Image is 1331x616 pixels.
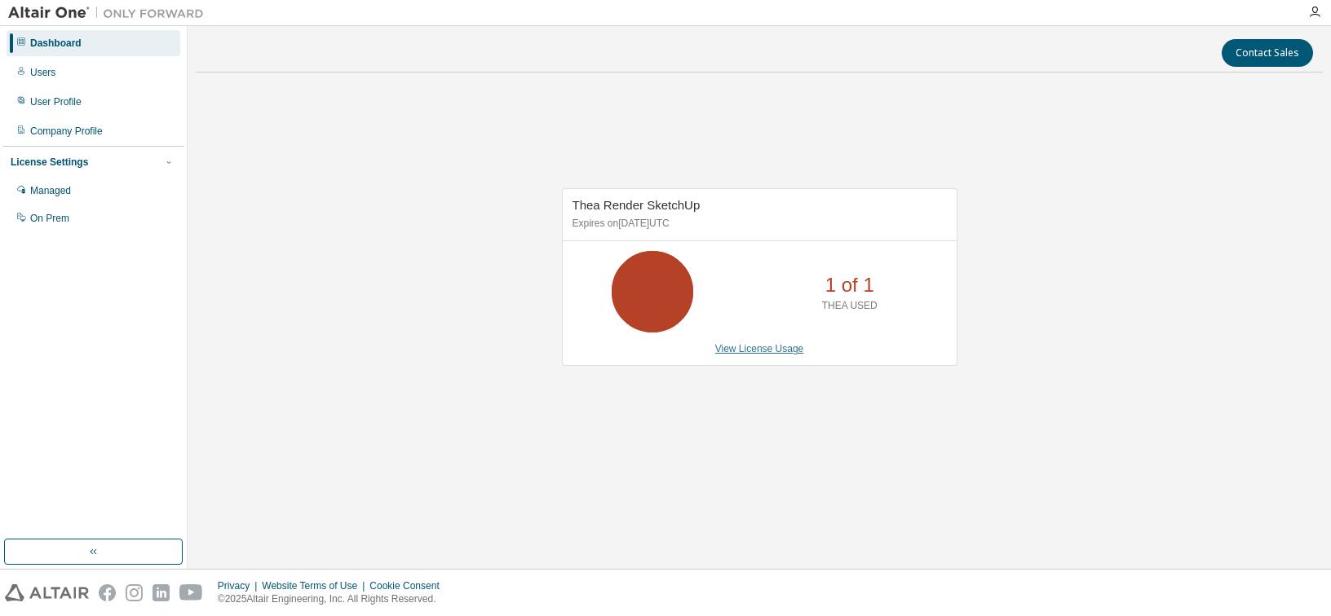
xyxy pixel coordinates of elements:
div: Cookie Consent [369,579,449,592]
div: Company Profile [30,125,103,138]
a: View License Usage [715,343,804,354]
div: On Prem [30,212,69,225]
p: THEA USED [822,299,878,313]
img: instagram.svg [126,584,143,601]
button: Contact Sales [1222,39,1313,67]
p: 1 of 1 [825,271,874,299]
div: Dashboard [30,37,82,50]
div: Managed [30,184,71,197]
img: youtube.svg [179,584,203,601]
div: Website Terms of Use [262,579,369,592]
img: Altair One [8,5,212,21]
p: Expires on [DATE] UTC [573,217,943,231]
p: © 2025 Altair Engineering, Inc. All Rights Reserved. [218,592,449,606]
img: altair_logo.svg [5,584,89,601]
div: License Settings [11,156,88,169]
img: linkedin.svg [153,584,170,601]
span: Thea Render SketchUp [573,198,701,212]
div: User Profile [30,95,82,108]
div: Privacy [218,579,262,592]
div: Users [30,66,55,79]
img: facebook.svg [99,584,116,601]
